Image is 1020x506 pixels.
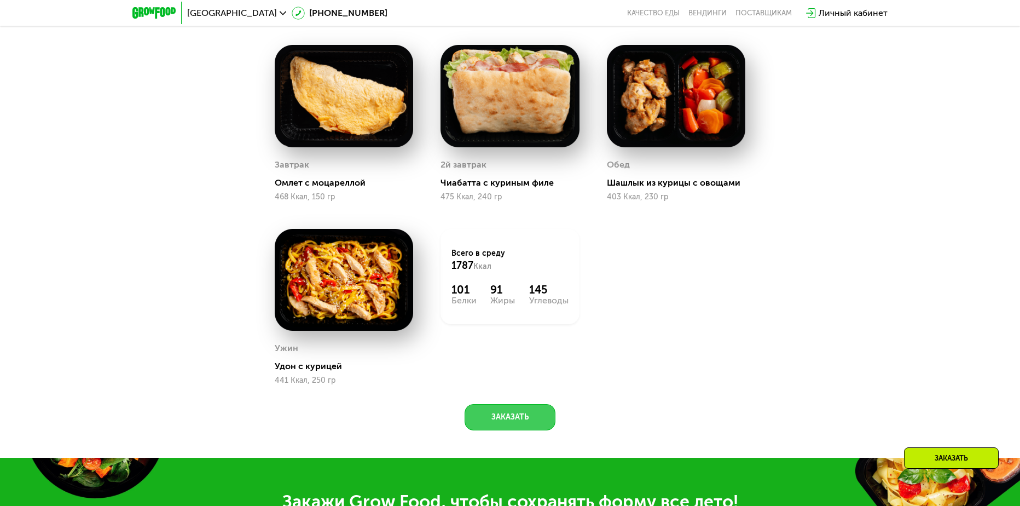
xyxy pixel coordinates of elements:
div: 2й завтрак [441,157,486,173]
div: Белки [451,296,477,305]
div: Омлет с моцареллой [275,177,422,188]
div: поставщикам [735,9,792,18]
div: Чиабатта с куриным филе [441,177,588,188]
div: 468 Ккал, 150 гр [275,193,413,202]
div: 403 Ккал, 230 гр [607,193,745,202]
div: Удон с курицей [275,361,422,372]
div: Жиры [490,296,515,305]
div: Шашлык из курицы с овощами [607,177,754,188]
div: Заказать [904,447,999,469]
div: 101 [451,283,477,296]
span: Ккал [473,262,491,271]
div: 475 Ккал, 240 гр [441,193,579,202]
div: Ужин [275,340,298,357]
div: Всего в среду [451,248,568,272]
div: 441 Ккал, 250 гр [275,376,413,385]
a: [PHONE_NUMBER] [292,7,387,20]
div: 91 [490,283,515,296]
div: Завтрак [275,157,309,173]
div: Обед [607,157,630,173]
a: Вендинги [688,9,727,18]
span: [GEOGRAPHIC_DATA] [187,9,277,18]
div: 145 [529,283,569,296]
div: Личный кабинет [819,7,888,20]
div: Углеводы [529,296,569,305]
span: 1787 [451,260,473,272]
button: Заказать [465,404,555,430]
a: Качество еды [627,9,680,18]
